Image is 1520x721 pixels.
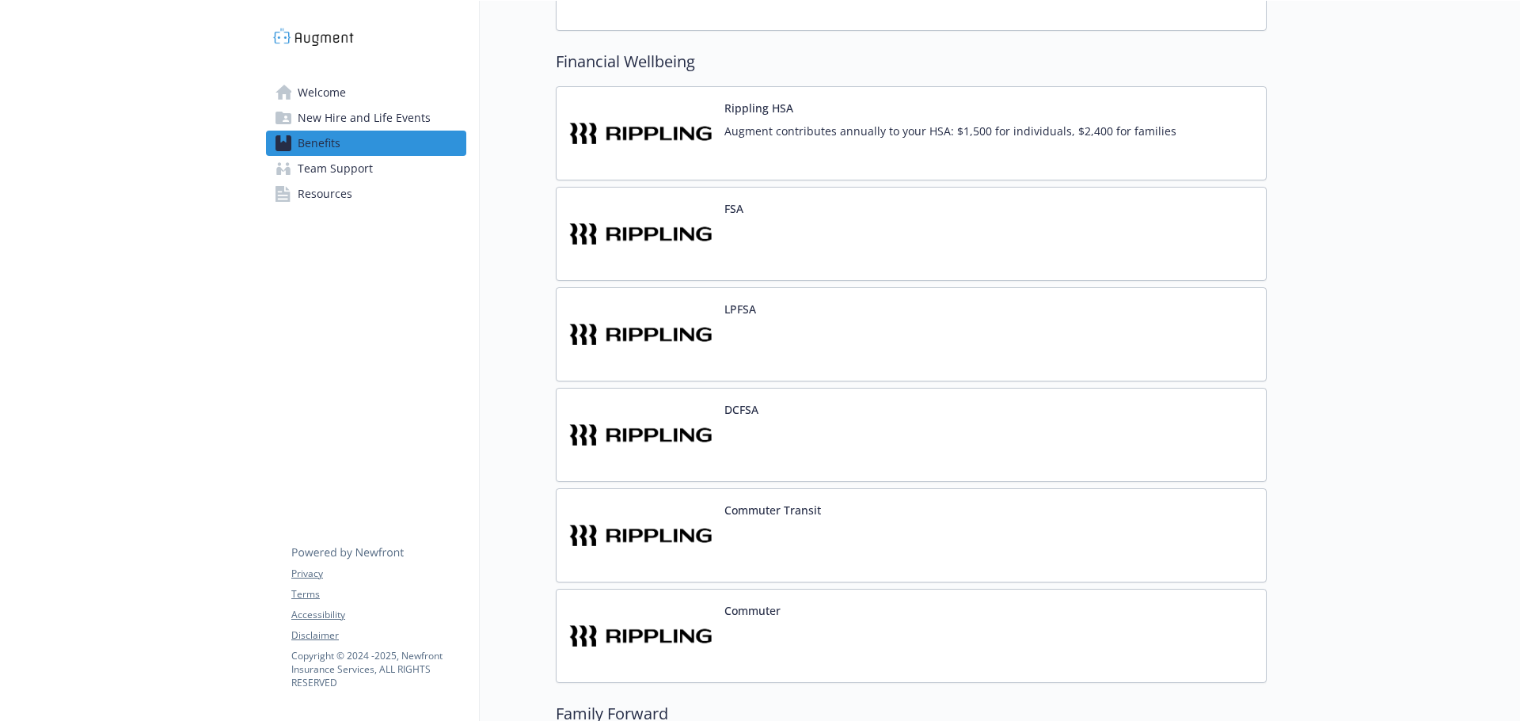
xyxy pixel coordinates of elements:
[569,602,712,670] img: Rippling carrier logo
[266,181,466,207] a: Resources
[724,502,821,518] button: Commuter Transit
[266,156,466,181] a: Team Support
[291,649,465,689] p: Copyright © 2024 - 2025 , Newfront Insurance Services, ALL RIGHTS RESERVED
[724,401,758,418] button: DCFSA
[569,200,712,268] img: Rippling carrier logo
[556,50,1267,74] h2: Financial Wellbeing
[291,608,465,622] a: Accessibility
[569,301,712,368] img: Rippling carrier logo
[266,80,466,105] a: Welcome
[724,100,793,116] button: Rippling HSA
[291,567,465,581] a: Privacy
[298,80,346,105] span: Welcome
[569,502,712,569] img: Rippling carrier logo
[266,131,466,156] a: Benefits
[298,156,373,181] span: Team Support
[724,602,781,619] button: Commuter
[291,587,465,601] a: Terms
[724,123,1176,139] p: Augment contributes annually to your HSA: $1,500 for individuals, $2,400 for families
[298,105,431,131] span: New Hire and Life Events
[724,301,756,317] button: LPFSA
[291,628,465,643] a: Disclaimer
[569,100,712,167] img: Rippling carrier logo
[298,131,340,156] span: Benefits
[724,200,743,217] button: FSA
[298,181,352,207] span: Resources
[569,401,712,469] img: Rippling carrier logo
[266,105,466,131] a: New Hire and Life Events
